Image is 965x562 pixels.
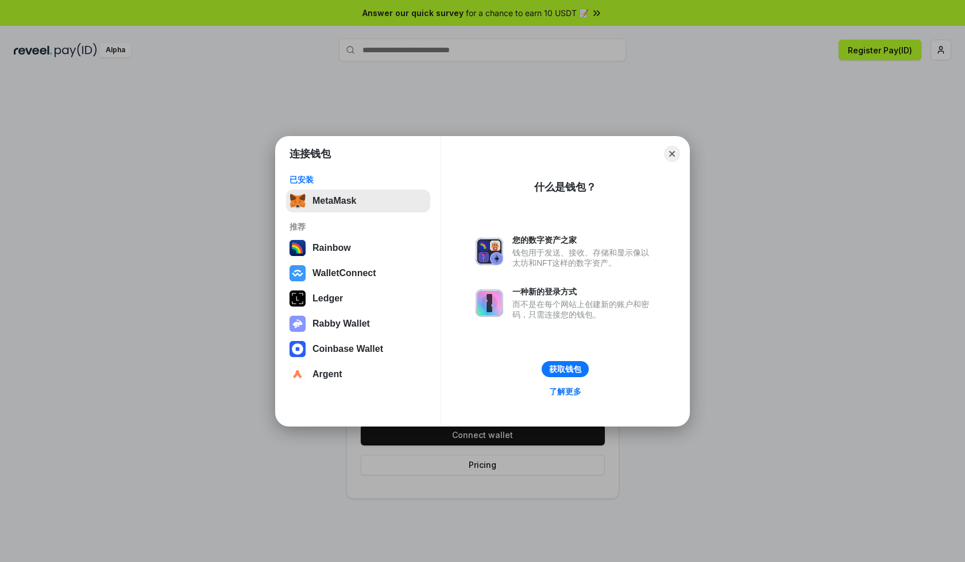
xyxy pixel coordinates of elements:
[286,262,430,285] button: WalletConnect
[289,222,427,232] div: 推荐
[476,238,503,265] img: svg+xml,%3Csvg%20xmlns%3D%22http%3A%2F%2Fwww.w3.org%2F2000%2Fsvg%22%20fill%3D%22none%22%20viewBox...
[289,366,306,382] img: svg+xml,%3Csvg%20width%3D%2228%22%20height%3D%2228%22%20viewBox%3D%220%200%2028%2028%22%20fill%3D...
[312,243,351,253] div: Rainbow
[312,319,370,329] div: Rabby Wallet
[549,386,581,397] div: 了解更多
[512,247,655,268] div: 钱包用于发送、接收、存储和显示像以太坊和NFT这样的数字资产。
[664,146,680,162] button: Close
[542,361,589,377] button: 获取钱包
[512,299,655,320] div: 而不是在每个网站上创建新的账户和密码，只需连接您的钱包。
[286,237,430,259] button: Rainbow
[512,286,655,297] div: 一种新的登录方式
[289,316,306,332] img: svg+xml,%3Csvg%20xmlns%3D%22http%3A%2F%2Fwww.w3.org%2F2000%2Fsvg%22%20fill%3D%22none%22%20viewBox...
[312,293,343,304] div: Ledger
[289,240,306,256] img: svg+xml,%3Csvg%20width%3D%22120%22%20height%3D%22120%22%20viewBox%3D%220%200%20120%20120%22%20fil...
[289,265,306,281] img: svg+xml,%3Csvg%20width%3D%2228%22%20height%3D%2228%22%20viewBox%3D%220%200%2028%2028%22%20fill%3D...
[286,312,430,335] button: Rabby Wallet
[312,369,342,379] div: Argent
[286,287,430,310] button: Ledger
[289,341,306,357] img: svg+xml,%3Csvg%20width%3D%2228%22%20height%3D%2228%22%20viewBox%3D%220%200%2028%2028%22%20fill%3D...
[542,384,588,399] a: 了解更多
[289,290,306,307] img: svg+xml,%3Csvg%20xmlns%3D%22http%3A%2F%2Fwww.w3.org%2F2000%2Fsvg%22%20width%3D%2228%22%20height%3...
[512,235,655,245] div: 您的数字资产之家
[534,180,596,194] div: 什么是钱包？
[312,268,376,278] div: WalletConnect
[289,175,427,185] div: 已安装
[286,338,430,361] button: Coinbase Wallet
[289,147,331,161] h1: 连接钱包
[286,363,430,386] button: Argent
[476,289,503,317] img: svg+xml,%3Csvg%20xmlns%3D%22http%3A%2F%2Fwww.w3.org%2F2000%2Fsvg%22%20fill%3D%22none%22%20viewBox...
[312,344,383,354] div: Coinbase Wallet
[549,364,581,374] div: 获取钱包
[286,189,430,212] button: MetaMask
[312,196,356,206] div: MetaMask
[289,193,306,209] img: svg+xml,%3Csvg%20fill%3D%22none%22%20height%3D%2233%22%20viewBox%3D%220%200%2035%2033%22%20width%...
